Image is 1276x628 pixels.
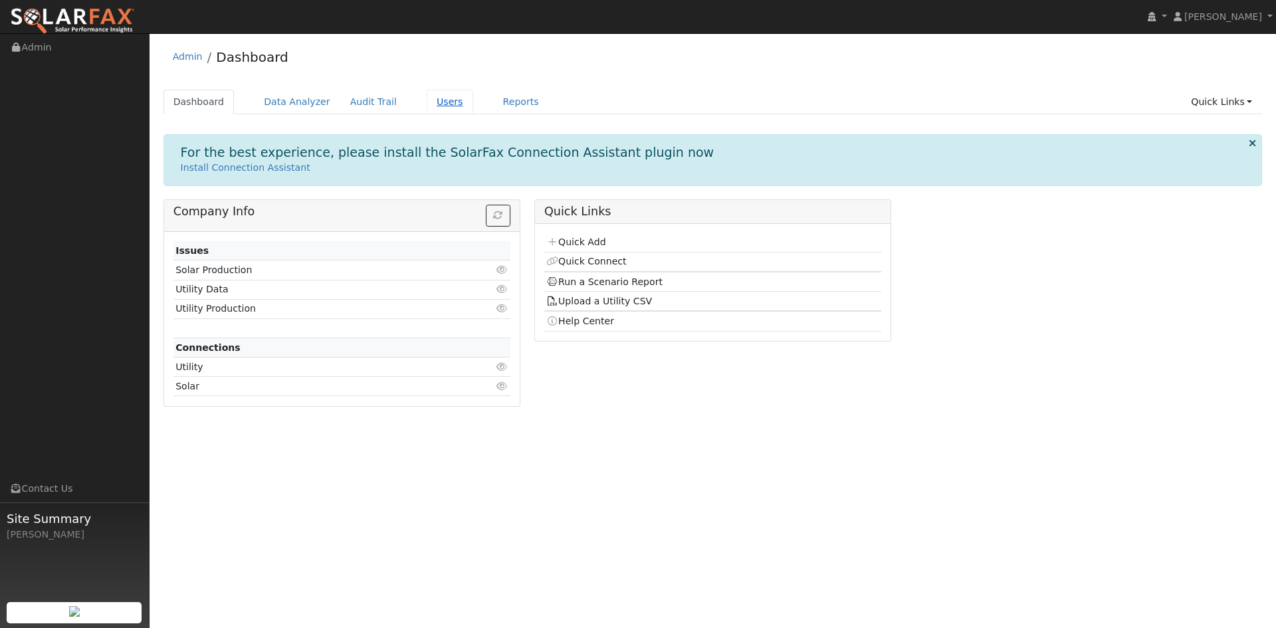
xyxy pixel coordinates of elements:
[216,49,288,65] a: Dashboard
[427,90,473,114] a: Users
[546,256,626,266] a: Quick Connect
[546,296,652,306] a: Upload a Utility CSV
[173,377,456,396] td: Solar
[340,90,407,114] a: Audit Trail
[1181,90,1262,114] a: Quick Links
[181,162,310,173] a: Install Connection Assistant
[173,205,510,219] h5: Company Info
[496,284,508,294] i: Click to view
[69,606,80,617] img: retrieve
[496,304,508,313] i: Click to view
[496,362,508,371] i: Click to view
[181,145,714,160] h1: For the best experience, please install the SolarFax Connection Assistant plugin now
[173,358,456,377] td: Utility
[7,528,142,542] div: [PERSON_NAME]
[173,280,456,299] td: Utility Data
[173,51,203,62] a: Admin
[544,205,881,219] h5: Quick Links
[10,7,135,35] img: SolarFax
[546,276,663,287] a: Run a Scenario Report
[496,265,508,274] i: Click to view
[546,316,614,326] a: Help Center
[254,90,340,114] a: Data Analyzer
[175,342,241,353] strong: Connections
[173,299,456,318] td: Utility Production
[496,381,508,391] i: Click to view
[163,90,235,114] a: Dashboard
[493,90,549,114] a: Reports
[1184,11,1262,22] span: [PERSON_NAME]
[546,237,605,247] a: Quick Add
[175,245,209,256] strong: Issues
[7,510,142,528] span: Site Summary
[173,261,456,280] td: Solar Production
